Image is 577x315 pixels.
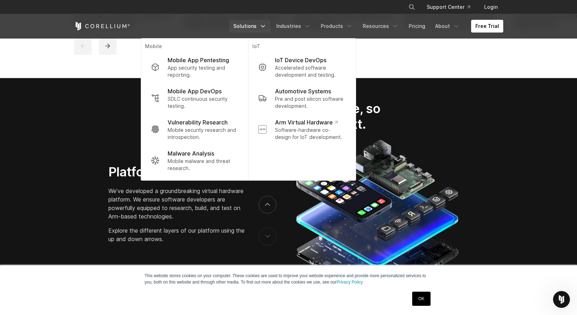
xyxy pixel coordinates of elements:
[145,52,244,83] a: Mobile App Pentesting App security testing and reporting.
[405,1,418,13] button: Search
[168,118,228,127] p: Vulnerability Research
[275,118,337,127] p: Arm Virtual Hardware
[275,87,331,95] p: Automotive Systems
[145,273,433,285] p: This website stores cookies on your computer. These cookies are used to improve your website expe...
[108,187,245,221] p: We've developed a groundbreaking virtual hardware platform. We ensure software developers are pow...
[168,158,238,172] p: Mobile malware and threat research.
[421,1,476,13] a: Support Center
[252,83,351,114] a: Automotive Systems Pre and post silicon software development.
[272,20,315,33] a: Industries
[252,114,351,145] a: Arm Virtual Hardware Software-hardware co-design for IoT development.
[252,52,351,83] a: IoT Device DevOps Accelerated software development and testing.
[471,20,503,33] a: Free Trial
[108,164,245,180] h3: Platform Overview
[259,228,276,245] button: previous
[404,20,429,33] a: Pricing
[553,291,570,308] iframe: Intercom live chat
[145,83,244,114] a: Mobile App DevOps SDLC continuous security testing.
[145,43,244,52] p: Mobile
[145,114,244,145] a: Vulnerability Research Mobile security research and introspection.
[229,20,271,33] a: Solutions
[337,280,364,285] a: Privacy Policy.
[400,1,503,13] div: Navigation Menu
[74,37,92,55] button: previous
[168,95,238,110] p: SDLC continuous security testing.
[74,22,130,30] a: Corellium Home
[259,196,276,214] button: next
[168,149,214,158] p: Malware Analysis
[293,138,461,304] img: Corellium_Platform_RPI_Full_470
[252,43,351,52] p: IoT
[145,145,244,176] a: Malware Analysis Mobile malware and threat research.
[317,20,357,33] a: Products
[275,56,326,64] p: IoT Device DevOps
[99,37,116,55] button: next
[431,20,464,33] a: About
[168,56,229,64] p: Mobile App Pentesting
[168,64,238,78] p: App security testing and reporting.
[229,20,503,33] div: Navigation Menu
[275,127,345,141] p: Software-hardware co-design for IoT development.
[168,127,238,141] p: Mobile security research and introspection.
[108,226,245,243] p: Explore the different layers of our platform using the up and down arrows.
[359,20,403,33] a: Resources
[412,292,430,306] a: OK
[479,1,503,13] a: Login
[275,95,345,110] p: Pre and post silicon software development.
[168,87,222,95] p: Mobile App DevOps
[275,64,345,78] p: Accelerated software development and testing.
